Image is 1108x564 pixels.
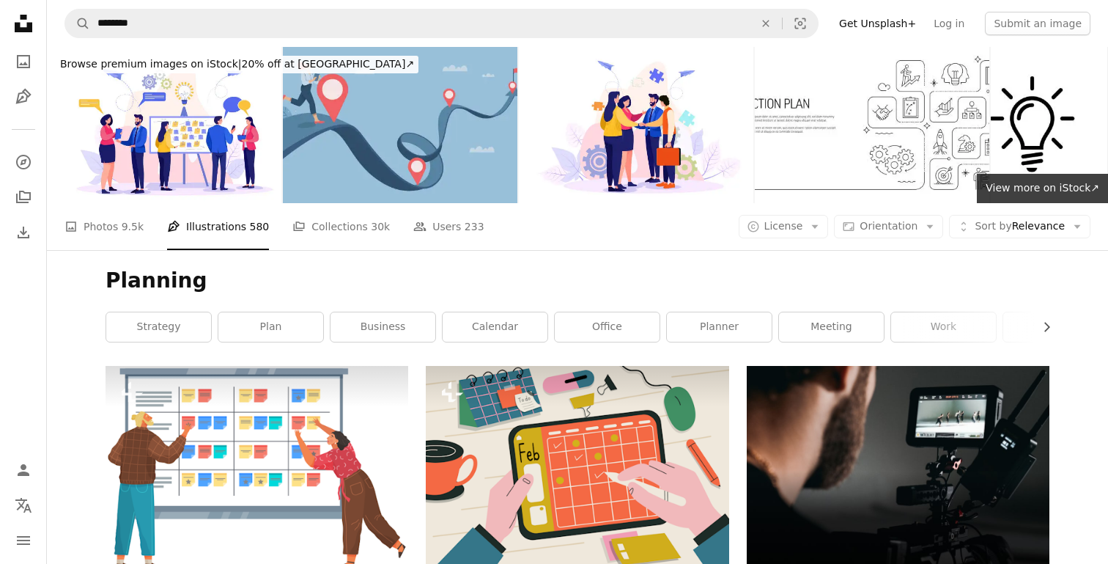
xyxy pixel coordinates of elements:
a: work [891,312,996,342]
button: Sort byRelevance [949,215,1090,238]
a: Collections 30k [292,203,390,250]
a: Collections [9,183,38,212]
a: Log in / Sign up [9,455,38,485]
a: Browse premium images on iStock|20% off at [GEOGRAPHIC_DATA]↗ [47,47,427,82]
a: View more on iStock↗ [977,174,1108,203]
button: Clear [750,10,782,37]
img: Action Plan Line Art Banner Design. Business, Planning, Strategy, Development, Cooperation. [755,47,989,203]
a: Users 233 [413,203,484,250]
button: Submit an image [985,12,1090,35]
a: planner [667,312,772,342]
span: Orientation [860,220,917,232]
a: Log in [925,12,973,35]
span: Browse premium images on iStock | [60,58,241,70]
a: Photos 9.5k [64,203,144,250]
a: meeting [779,312,884,342]
img: Female Project Manager running work on project timeline. Progress in business, Work process or wo... [283,47,517,203]
a: schedule [1003,312,1108,342]
img: Team of business people celebrate success in work collaboration together, giving high five with j... [519,47,753,203]
button: Menu [9,526,38,555]
span: License [764,220,803,232]
a: Download History [9,218,38,247]
span: Relevance [975,219,1065,234]
a: strategy [106,312,211,342]
span: View more on iStock ↗ [986,182,1099,194]
button: License [739,215,829,238]
a: calendar [443,312,547,342]
a: Explore [9,147,38,177]
button: Search Unsplash [65,10,90,37]
a: A person using a tablet with a calendar on it [426,460,728,473]
img: Business people in workshop meeting room with whiteboard and sticky notes, workshop, business dis... [47,47,281,203]
span: 20% off at [GEOGRAPHIC_DATA] ↗ [60,58,414,70]
span: 233 [465,219,484,235]
span: 9.5k [122,219,144,235]
a: office [555,312,660,342]
button: Orientation [834,215,943,238]
span: 30k [371,219,390,235]
a: Home — Unsplash [9,9,38,41]
button: Language [9,491,38,520]
a: Get Unsplash+ [830,12,925,35]
a: business [330,312,435,342]
h1: Planning [106,268,1049,294]
form: Find visuals sitewide [64,9,819,38]
span: Sort by [975,220,1011,232]
button: scroll list to the right [1033,312,1049,342]
a: Task planning, businessmen look at calendar, time management, scheduling, month planning concept.... [106,461,408,475]
button: Visual search [783,10,818,37]
a: Photos [9,47,38,76]
a: Illustrations [9,82,38,111]
a: plan [218,312,323,342]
